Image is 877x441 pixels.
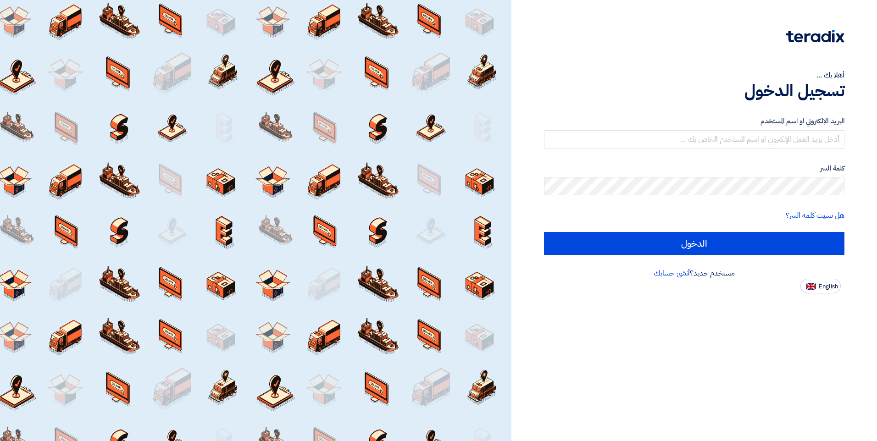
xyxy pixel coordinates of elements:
button: English [800,279,841,293]
div: مستخدم جديد؟ [544,268,844,279]
input: الدخول [544,232,844,255]
input: أدخل بريد العمل الإلكتروني او اسم المستخدم الخاص بك ... [544,130,844,149]
label: كلمة السر [544,163,844,174]
img: Teradix logo [786,30,844,43]
a: أنشئ حسابك [654,268,690,279]
span: English [819,283,838,290]
div: أهلا بك ... [544,70,844,81]
h1: تسجيل الدخول [544,81,844,101]
a: هل نسيت كلمة السر؟ [786,210,844,221]
img: en-US.png [806,283,816,290]
label: البريد الإلكتروني او اسم المستخدم [544,116,844,127]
